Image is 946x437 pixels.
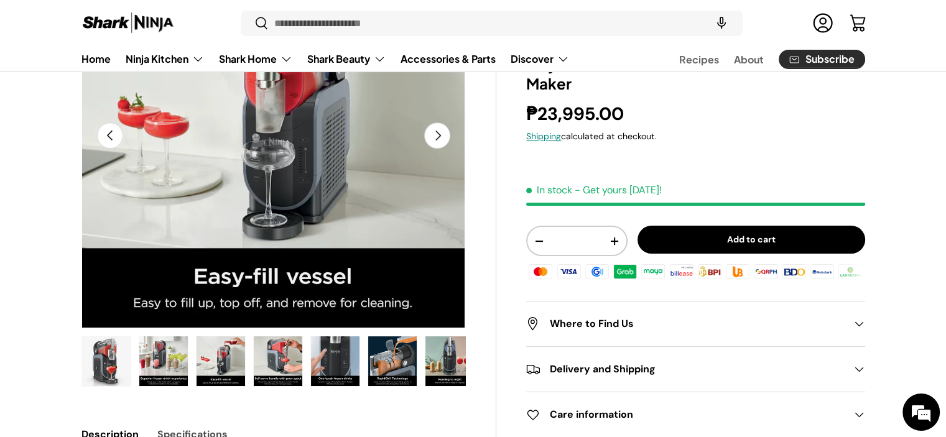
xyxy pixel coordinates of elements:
[204,6,234,36] div: Minimize live chat window
[702,10,741,37] speech-search-button: Search by voice
[82,336,131,386] img: Ninja SLUSHi™ Professional Frozen Drink Maker
[526,362,845,377] h2: Delivery and Shipping
[300,47,393,71] summary: Shark Beauty
[526,131,561,142] a: Shipping
[526,301,865,346] summary: Where to Find Us
[649,47,865,71] nav: Secondary
[526,347,865,392] summary: Delivery and Shipping
[555,262,582,281] img: visa
[526,407,845,422] h2: Care information
[425,336,474,386] img: Ninja SLUSHi™ Professional Frozen Drink Maker
[724,262,751,281] img: ubp
[254,336,302,386] img: Ninja SLUSHi™ Professional Frozen Drink Maker
[805,55,855,65] span: Subscribe
[526,392,865,437] summary: Care information
[182,343,226,359] em: Submit
[779,50,865,69] a: Subscribe
[81,11,175,35] img: Shark Ninja Philippines
[575,184,662,197] p: - Get yours [DATE]!
[6,299,237,343] textarea: Type your message and click 'Submit'
[526,184,572,197] span: In stock
[503,47,577,71] summary: Discover
[118,47,211,71] summary: Ninja Kitchen
[527,262,554,281] img: master
[639,262,667,281] img: maya
[311,336,359,386] img: Ninja SLUSHi™ Professional Frozen Drink Maker
[781,262,808,281] img: bdo
[526,55,865,93] h1: Ninja SLUSHi™ Professional Frozen Drink Maker
[401,47,496,71] a: Accessories & Parts
[81,47,111,71] a: Home
[81,47,569,71] nav: Primary
[211,47,300,71] summary: Shark Home
[526,102,627,126] strong: ₱23,995.00
[368,336,417,386] img: Ninja SLUSHi™ Professional Frozen Drink Maker
[611,262,639,281] img: grabpay
[139,336,188,386] img: Ninja SLUSHi™ Professional Frozen Drink Maker
[526,316,845,331] h2: Where to Find Us
[696,262,723,281] img: bpi
[26,136,217,262] span: We are offline. Please leave us a message.
[638,226,865,254] button: Add to cart
[734,47,764,71] a: About
[752,262,779,281] img: qrph
[668,262,695,281] img: billease
[837,262,864,281] img: landbank
[679,47,719,71] a: Recipes
[526,131,865,144] div: calculated at checkout.
[809,262,836,281] img: metrobank
[583,262,611,281] img: gcash
[65,70,209,86] div: Leave a message
[197,336,245,386] img: Ninja SLUSHi™ Professional Frozen Drink Maker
